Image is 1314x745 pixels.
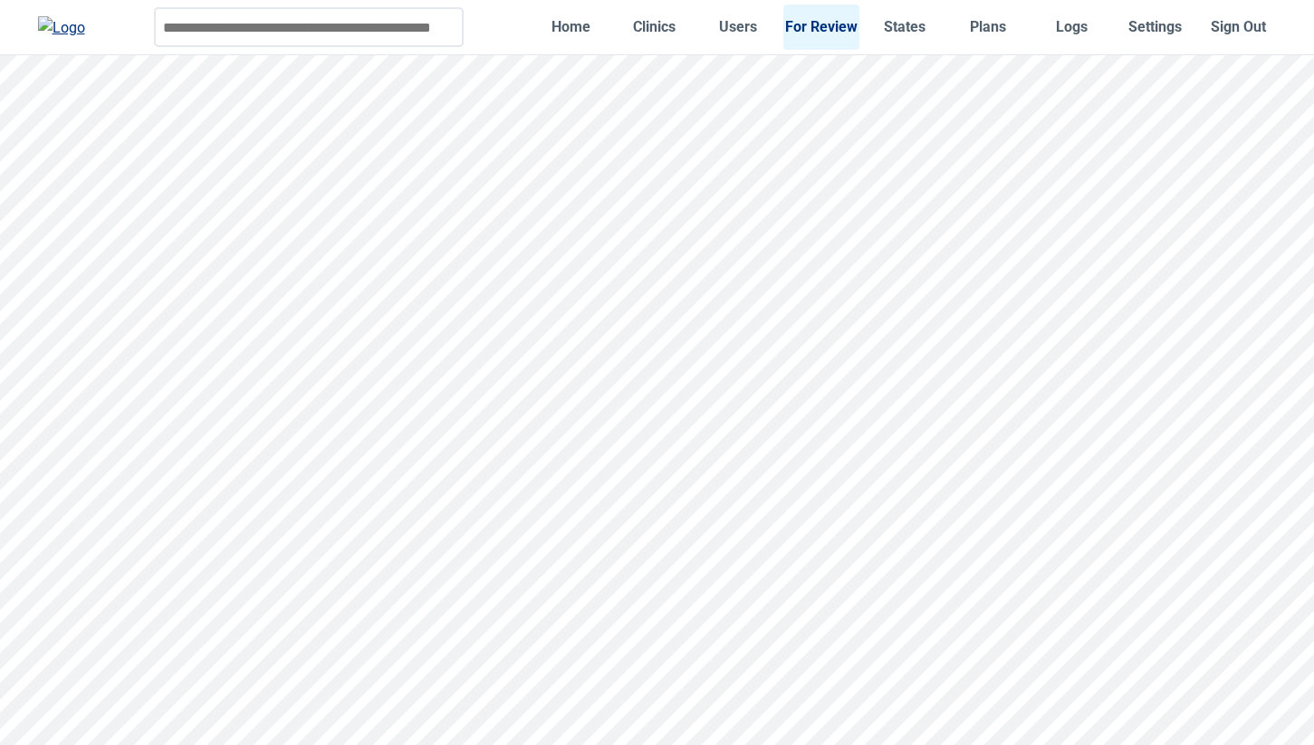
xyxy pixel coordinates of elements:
a: Settings [1117,5,1193,49]
a: Users [700,5,776,49]
a: For Review [783,5,859,49]
a: Plans [950,5,1026,49]
a: States [867,5,943,49]
a: Home [533,5,609,49]
button: Sign Out [1200,5,1276,49]
a: Clinics [617,5,693,49]
a: Logs [1033,5,1109,49]
img: Logo [38,16,85,39]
